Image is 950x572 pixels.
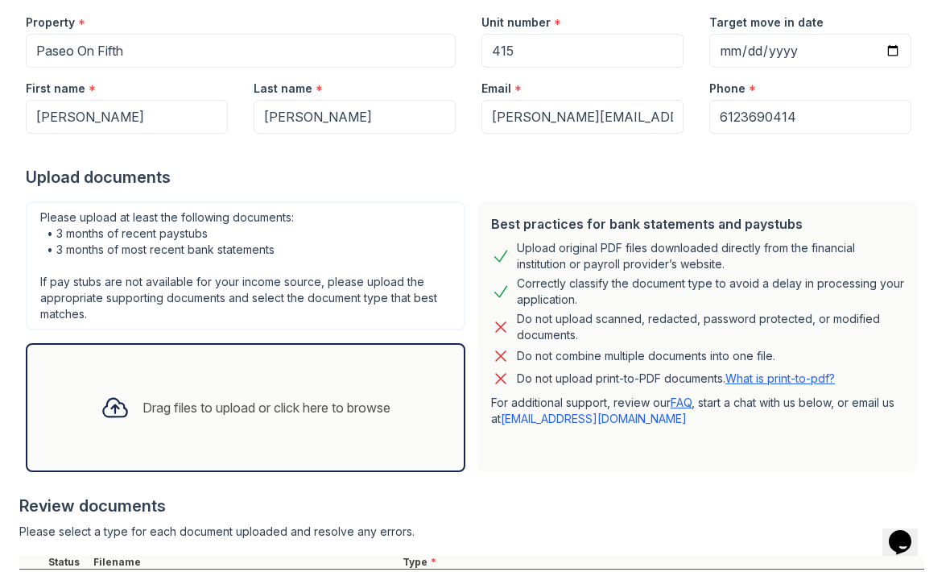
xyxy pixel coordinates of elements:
[517,240,905,272] div: Upload original PDF files downloaded directly from the financial institution or payroll provider’...
[26,81,85,97] label: First name
[491,395,905,427] p: For additional support, review our , start a chat with us below, or email us at
[481,15,551,31] label: Unit number
[481,81,511,97] label: Email
[517,276,905,308] div: Correctly classify the document type to avoid a delay in processing your application.
[491,214,905,234] div: Best practices for bank statements and paystubs
[399,556,924,569] div: Type
[142,398,390,417] div: Drag files to upload or click here to browse
[517,371,835,387] p: Do not upload print-to-PDF documents.
[26,166,924,189] div: Upload documents
[90,556,399,569] div: Filename
[882,508,934,556] iframe: chat widget
[517,346,775,366] div: Do not combine multiple documents into one file.
[501,412,687,425] a: [EMAIL_ADDRESS][DOMAIN_NAME]
[709,15,824,31] label: Target move in date
[19,495,924,517] div: Review documents
[725,371,835,385] a: What is print-to-pdf?
[19,524,924,540] div: Please select a type for each document uploaded and resolve any errors.
[517,311,905,343] div: Do not upload scanned, redacted, password protected, or modified documents.
[26,15,75,31] label: Property
[26,201,465,330] div: Please upload at least the following documents: • 3 months of recent paystubs • 3 months of most ...
[254,81,312,97] label: Last name
[45,556,90,569] div: Status
[709,81,746,97] label: Phone
[671,396,692,409] a: FAQ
